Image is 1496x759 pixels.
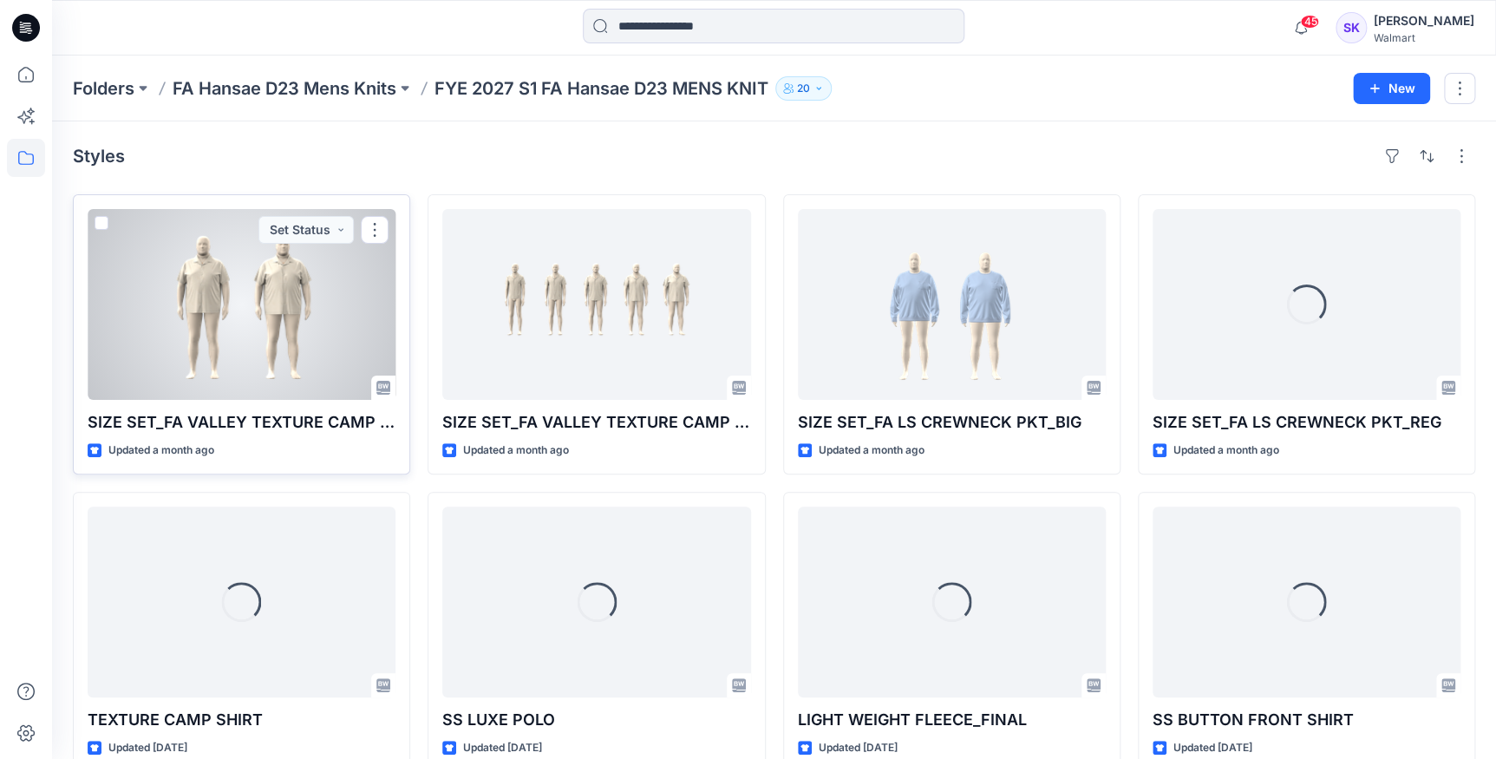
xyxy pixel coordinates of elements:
[1153,410,1460,435] p: SIZE SET_FA LS CREWNECK PKT_REG
[88,209,395,400] a: SIZE SET_FA VALLEY TEXTURE CAMP SHIRT_BIG
[1336,12,1367,43] div: SK
[1374,10,1474,31] div: [PERSON_NAME]
[797,79,810,98] p: 20
[442,708,750,732] p: SS LUXE POLO
[88,410,395,435] p: SIZE SET_FA VALLEY TEXTURE CAMP SHIRT_BIG
[442,209,750,400] a: SIZE SET_FA VALLEY TEXTURE CAMP SHIRT_REG
[108,442,214,460] p: Updated a month ago
[108,739,187,757] p: Updated [DATE]
[1173,739,1252,757] p: Updated [DATE]
[819,739,898,757] p: Updated [DATE]
[1300,15,1319,29] span: 45
[819,442,924,460] p: Updated a month ago
[1173,442,1279,460] p: Updated a month ago
[798,209,1106,400] a: SIZE SET_FA LS CREWNECK PKT_BIG
[88,708,395,732] p: TEXTURE CAMP SHIRT
[1374,31,1474,44] div: Walmart
[1353,73,1430,104] button: New
[1153,708,1460,732] p: SS BUTTON FRONT SHIRT
[463,442,569,460] p: Updated a month ago
[73,76,134,101] a: Folders
[798,410,1106,435] p: SIZE SET_FA LS CREWNECK PKT_BIG
[798,708,1106,732] p: LIGHT WEIGHT FLEECE_FINAL
[434,76,768,101] p: FYE 2027 S1 FA Hansae D23 MENS KNIT
[173,76,396,101] a: FA Hansae D23 Mens Knits
[442,410,750,435] p: SIZE SET_FA VALLEY TEXTURE CAMP SHIRT_REG
[463,739,542,757] p: Updated [DATE]
[775,76,832,101] button: 20
[73,146,125,167] h4: Styles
